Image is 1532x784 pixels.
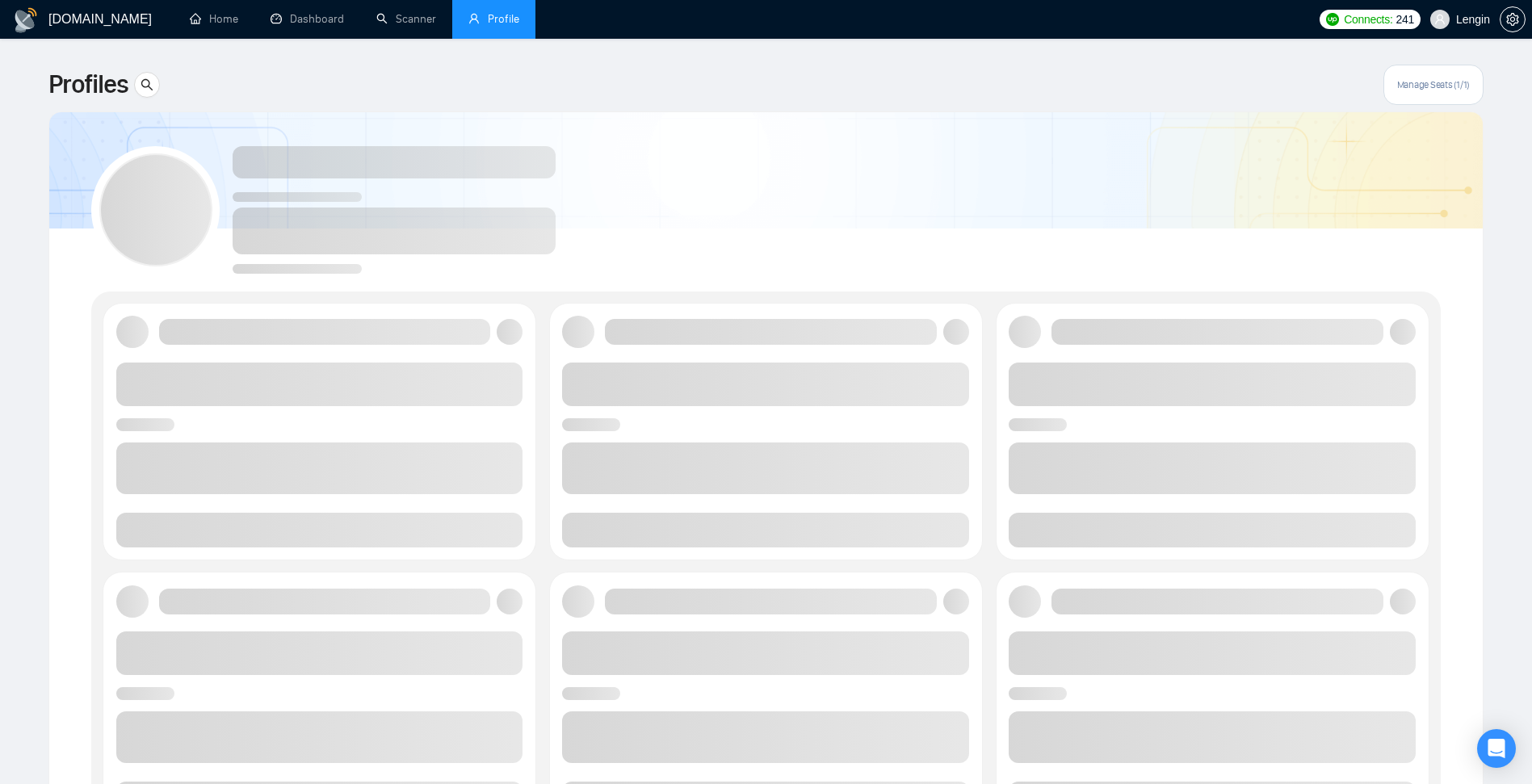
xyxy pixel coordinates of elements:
[1397,78,1470,91] span: Manage Seats (1/1)
[271,12,344,26] a: dashboardDashboard
[1396,10,1413,28] span: 241
[1344,10,1392,28] span: Connects:
[1501,13,1525,26] span: setting
[48,65,128,104] span: Profiles
[1500,13,1526,26] a: setting
[468,13,480,24] span: user
[1326,13,1339,26] img: upwork-logo.png
[376,12,436,26] a: searchScanner
[488,12,519,26] span: Profile
[134,72,160,98] button: search
[13,7,39,33] img: logo
[1477,729,1516,768] div: Open Intercom Messenger
[1500,6,1526,32] button: setting
[1434,14,1446,25] span: user
[135,78,159,91] span: search
[190,12,238,26] a: homeHome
